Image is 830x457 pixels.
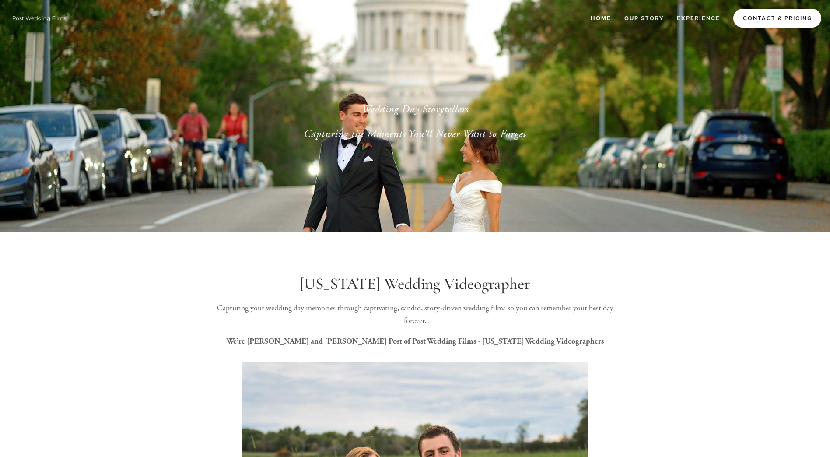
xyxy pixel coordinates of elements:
a: Contact & Pricing [733,9,821,28]
p: Capturing the Moments You’ll Never Want to Forget [220,126,610,142]
strong: We’re [PERSON_NAME] and [PERSON_NAME] Post of Post Wedding Films - [US_STATE] Wedding Videographers [227,337,604,346]
p: Wedding Day Storytellers [220,102,610,117]
img: Wisconsin Wedding Videographer [9,11,70,25]
a: Home [585,11,617,25]
p: Capturing your wedding day memories through captivating, candid, story-driven wedding films so yo... [206,302,624,327]
a: Our Story [619,11,669,25]
a: Experience [671,11,726,25]
h1: [US_STATE] Wedding Videographer [206,274,624,294]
